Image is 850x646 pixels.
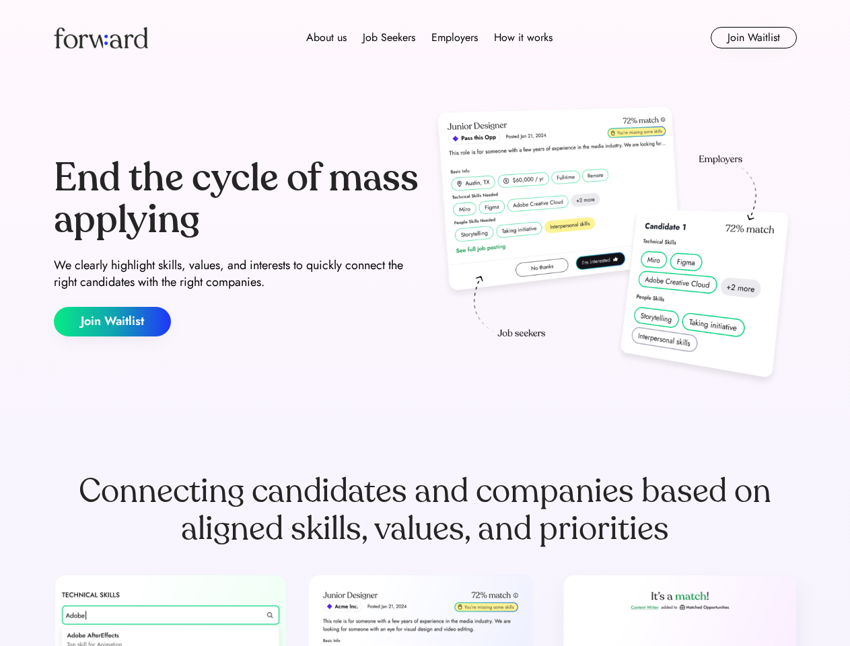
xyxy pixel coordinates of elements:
div: End the cycle of mass applying [54,157,420,240]
div: How it works [494,30,553,46]
img: hero-image.png [431,102,797,392]
div: We clearly highlight skills, values, and interests to quickly connect the right candidates with t... [54,257,420,291]
div: Connecting candidates and companies based on aligned skills, values, and priorities [54,472,797,548]
div: Job Seekers [363,30,415,46]
button: Join Waitlist [54,307,171,336]
img: Forward logo [54,27,148,48]
div: Employers [431,30,478,46]
button: Join Waitlist [711,27,797,48]
div: About us [306,30,347,46]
